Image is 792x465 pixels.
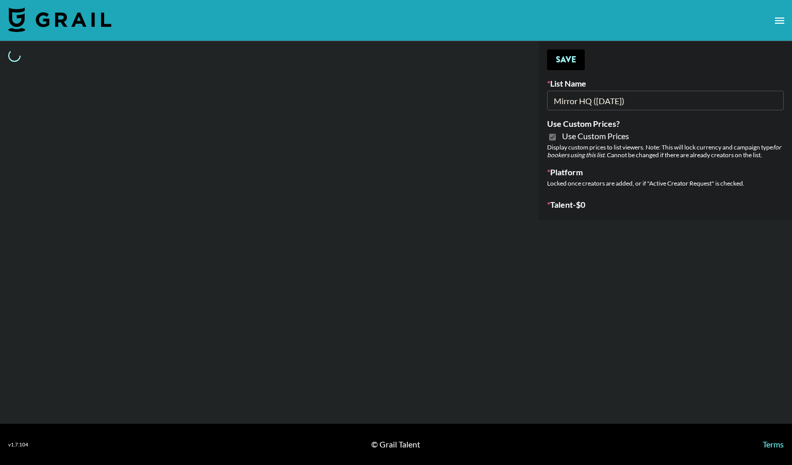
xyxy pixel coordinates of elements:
[547,78,784,89] label: List Name
[547,200,784,210] label: Talent - $ 0
[763,439,784,449] a: Terms
[547,143,784,159] div: Display custom prices to list viewers. Note: This will lock currency and campaign type . Cannot b...
[371,439,420,450] div: © Grail Talent
[8,441,28,448] div: v 1.7.104
[769,10,790,31] button: open drawer
[547,179,784,187] div: Locked once creators are added, or if "Active Creator Request" is checked.
[8,7,111,32] img: Grail Talent
[547,49,585,70] button: Save
[562,131,629,141] span: Use Custom Prices
[547,119,784,129] label: Use Custom Prices?
[547,167,784,177] label: Platform
[547,143,781,159] em: for bookers using this list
